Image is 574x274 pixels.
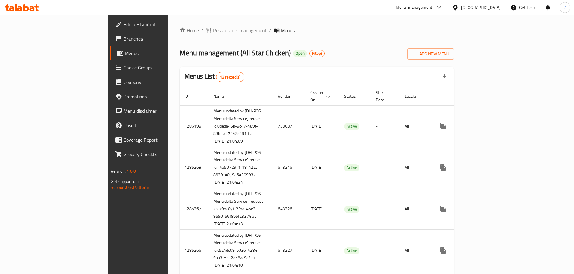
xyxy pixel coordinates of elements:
span: Choice Groups [124,64,199,71]
a: Restaurants management [206,27,267,34]
td: - [371,147,400,188]
span: Promotions [124,93,199,100]
span: Restaurants management [213,27,267,34]
td: Menu updated by [DH-POS Menu delta Service] request Id:44a50729-1f18-42ac-8939-4079a6430993 at [D... [209,147,273,188]
td: Menu updated by [DH-POS Menu delta Service] request Id:c795c07f-2f5a-45e3-9590-56f8b5fa3374 at [D... [209,188,273,230]
div: Menu-management [396,4,433,11]
td: - [371,188,400,230]
a: Coupons [110,75,204,89]
td: All [400,230,431,271]
span: Menu disclaimer [124,107,199,115]
button: Add New Menu [407,48,454,60]
span: Menus [281,27,295,34]
li: / [269,27,271,34]
span: Kitopi [310,51,324,56]
td: All [400,105,431,147]
button: more [436,202,450,216]
nav: breadcrumb [180,27,454,34]
span: Active [344,164,359,171]
a: Menu disclaimer [110,104,204,118]
a: Edit Restaurant [110,17,204,32]
span: Grocery Checklist [124,151,199,158]
span: 1.0.0 [127,167,136,175]
a: Grocery Checklist [110,147,204,162]
a: Support.OpsPlatform [111,183,149,191]
button: Change Status [450,119,465,133]
span: Coverage Report [124,136,199,143]
th: Actions [431,87,498,106]
td: - [371,230,400,271]
span: ID [184,93,196,100]
td: 643227 [273,230,306,271]
button: Change Status [450,160,465,175]
a: Upsell [110,118,204,133]
span: Get support on: [111,177,139,185]
div: Active [344,247,359,254]
span: 13 record(s) [216,74,244,80]
div: Active [344,164,359,171]
span: Open [293,51,307,56]
div: Open [293,50,307,57]
span: Active [344,247,359,254]
button: Change Status [450,202,465,216]
span: [DATE] [310,163,323,171]
div: Total records count [216,72,244,82]
td: All [400,188,431,230]
span: [DATE] [310,122,323,130]
span: Z [564,4,566,11]
span: Created On [310,89,332,103]
span: Vendor [278,93,298,100]
a: Coverage Report [110,133,204,147]
span: Status [344,93,364,100]
span: Branches [124,35,199,42]
span: Version: [111,167,126,175]
td: - [371,105,400,147]
span: Start Date [376,89,393,103]
td: 643226 [273,188,306,230]
a: Branches [110,32,204,46]
span: Upsell [124,122,199,129]
a: Choice Groups [110,60,204,75]
span: [DATE] [310,205,323,213]
td: Menu updated by [DH-POS Menu delta Service] request Id:c5a4dc09-b036-4284-9aa3-5c12e58ac9c2 at [D... [209,230,273,271]
h2: Menus List [184,72,244,82]
span: Add New Menu [412,50,449,58]
button: more [436,119,450,133]
div: [GEOGRAPHIC_DATA] [461,4,501,11]
span: Menu management ( All Star Chicken ) [180,46,291,60]
td: 643216 [273,147,306,188]
td: 753637 [273,105,306,147]
button: more [436,243,450,258]
span: [DATE] [310,246,323,254]
button: Change Status [450,243,465,258]
td: Menu updated by [DH-POS Menu delta Service] request Id:0deda45b-8c47-489f-83bf-a27442c481ff at [D... [209,105,273,147]
button: more [436,160,450,175]
span: Coupons [124,79,199,86]
span: Locale [405,93,424,100]
span: Active [344,206,359,213]
span: Edit Restaurant [124,21,199,28]
div: Export file [437,70,452,84]
a: Menus [110,46,204,60]
span: Active [344,123,359,130]
span: Name [213,93,232,100]
a: Promotions [110,89,204,104]
td: All [400,147,431,188]
span: Menus [125,50,199,57]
